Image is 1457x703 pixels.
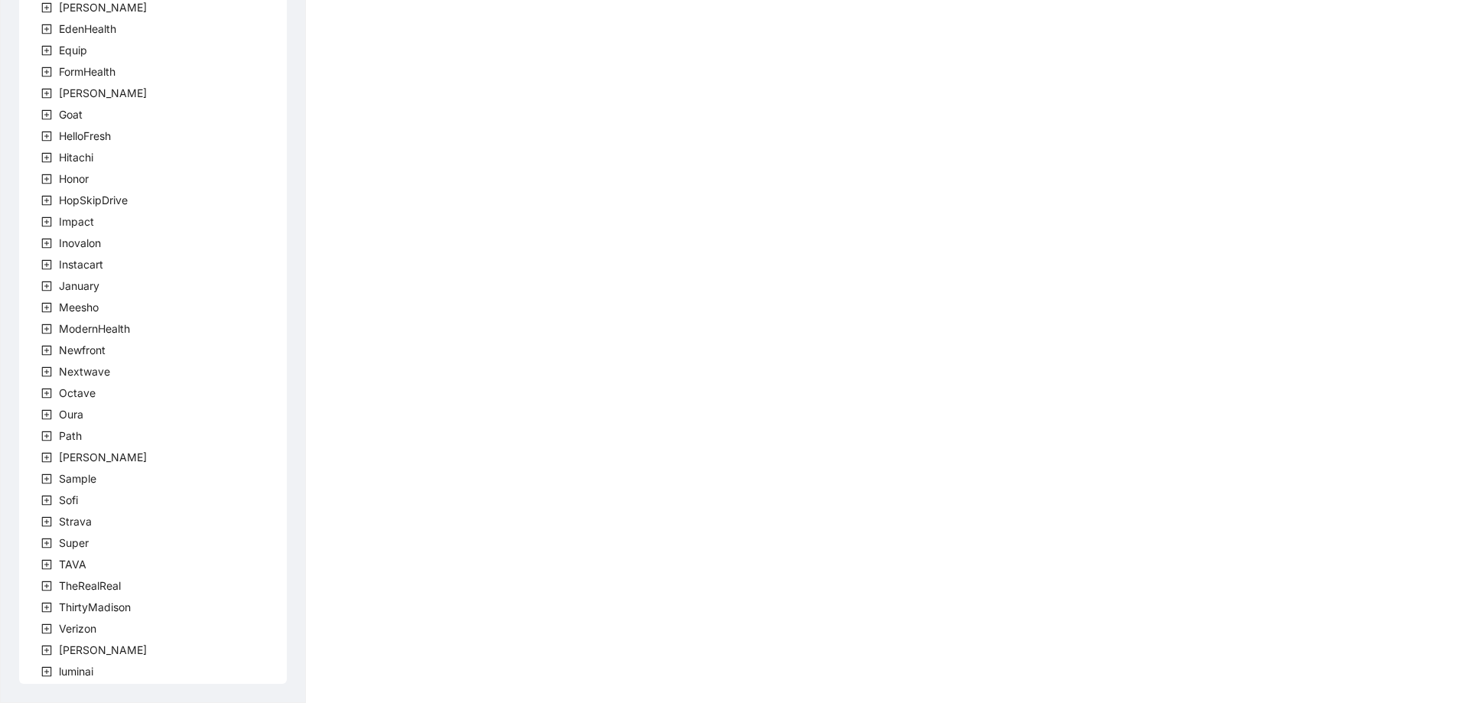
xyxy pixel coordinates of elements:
[59,129,111,142] span: HelloFresh
[59,215,94,228] span: Impact
[59,579,121,592] span: TheRealReal
[59,172,89,185] span: Honor
[59,622,96,635] span: Verizon
[59,536,89,549] span: Super
[56,127,114,145] span: HelloFresh
[59,22,116,35] span: EdenHealth
[56,191,131,210] span: HopSkipDrive
[41,324,52,334] span: plus-square
[41,345,52,356] span: plus-square
[56,298,102,317] span: Meesho
[41,302,52,313] span: plus-square
[41,281,52,291] span: plus-square
[56,384,99,402] span: Octave
[59,1,147,14] span: [PERSON_NAME]
[59,108,83,121] span: Goat
[41,559,52,570] span: plus-square
[41,366,52,377] span: plus-square
[59,279,99,292] span: January
[56,598,134,617] span: ThirtyMadison
[59,236,101,249] span: Inovalon
[41,195,52,206] span: plus-square
[59,65,115,78] span: FormHealth
[41,216,52,227] span: plus-square
[56,662,96,681] span: luminai
[41,238,52,249] span: plus-square
[56,63,119,81] span: FormHealth
[59,194,128,207] span: HopSkipDrive
[41,2,52,13] span: plus-square
[56,405,86,424] span: Oura
[59,86,147,99] span: [PERSON_NAME]
[41,495,52,506] span: plus-square
[56,170,92,188] span: Honor
[59,451,147,464] span: [PERSON_NAME]
[41,109,52,120] span: plus-square
[41,666,52,677] span: plus-square
[41,88,52,99] span: plus-square
[59,151,93,164] span: Hitachi
[41,174,52,184] span: plus-square
[41,602,52,613] span: plus-square
[56,555,89,574] span: TAVA
[41,431,52,441] span: plus-square
[56,513,95,531] span: Strava
[59,429,82,442] span: Path
[56,20,119,38] span: EdenHealth
[59,322,130,335] span: ModernHealth
[56,41,90,60] span: Equip
[56,427,85,445] span: Path
[41,259,52,270] span: plus-square
[56,148,96,167] span: Hitachi
[59,301,99,314] span: Meesho
[59,643,147,656] span: [PERSON_NAME]
[41,581,52,591] span: plus-square
[41,516,52,527] span: plus-square
[41,388,52,399] span: plus-square
[41,538,52,548] span: plus-square
[56,470,99,488] span: Sample
[56,491,81,509] span: Sofi
[59,493,78,506] span: Sofi
[56,84,150,103] span: Garner
[41,67,52,77] span: plus-square
[41,623,52,634] span: plus-square
[59,665,93,678] span: luminai
[59,472,96,485] span: Sample
[41,409,52,420] span: plus-square
[59,386,96,399] span: Octave
[56,234,104,252] span: Inovalon
[41,452,52,463] span: plus-square
[56,320,133,338] span: ModernHealth
[41,645,52,656] span: plus-square
[56,448,150,467] span: Rothman
[59,343,106,356] span: Newfront
[41,131,52,142] span: plus-square
[56,577,124,595] span: TheRealReal
[59,44,87,57] span: Equip
[56,106,86,124] span: Goat
[59,515,92,528] span: Strava
[56,363,113,381] span: Nextwave
[56,213,97,231] span: Impact
[41,152,52,163] span: plus-square
[59,600,131,613] span: ThirtyMadison
[59,408,83,421] span: Oura
[41,45,52,56] span: plus-square
[59,365,110,378] span: Nextwave
[41,24,52,34] span: plus-square
[59,558,86,571] span: TAVA
[56,620,99,638] span: Verizon
[56,341,109,360] span: Newfront
[56,641,150,659] span: Virta
[56,277,102,295] span: January
[59,258,103,271] span: Instacart
[56,255,106,274] span: Instacart
[41,474,52,484] span: plus-square
[56,534,92,552] span: Super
